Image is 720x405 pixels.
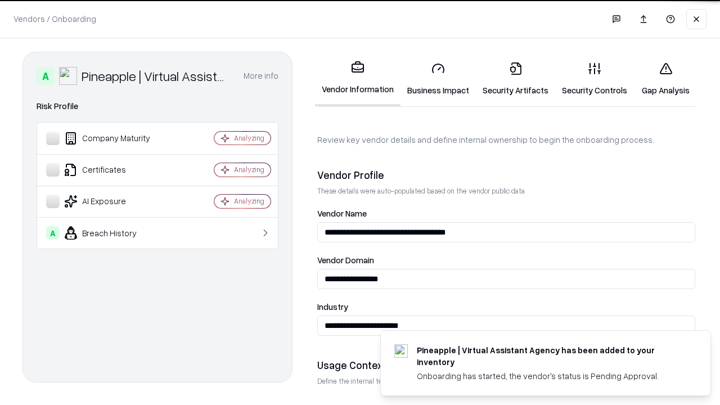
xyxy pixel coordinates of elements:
[37,100,278,113] div: Risk Profile
[317,303,695,311] label: Industry
[59,67,77,85] img: Pineapple | Virtual Assistant Agency
[317,209,695,218] label: Vendor Name
[234,165,264,174] div: Analyzing
[46,226,60,240] div: A
[317,376,695,386] p: Define the internal team and reason for using this vendor. This helps assess business relevance a...
[244,66,278,86] button: More info
[317,358,695,372] div: Usage Context
[315,52,400,106] a: Vendor Information
[317,134,695,146] p: Review key vendor details and define internal ownership to begin the onboarding process.
[417,370,683,382] div: Onboarding has started, the vendor's status is Pending Approval.
[555,53,634,105] a: Security Controls
[46,195,181,208] div: AI Exposure
[394,344,408,358] img: trypineapple.com
[317,256,695,264] label: Vendor Domain
[317,168,695,182] div: Vendor Profile
[476,53,555,105] a: Security Artifacts
[634,53,697,105] a: Gap Analysis
[37,67,55,85] div: A
[46,226,181,240] div: Breach History
[46,132,181,145] div: Company Maturity
[13,13,96,25] p: Vendors / Onboarding
[417,344,683,368] div: Pineapple | Virtual Assistant Agency has been added to your inventory
[317,186,695,196] p: These details were auto-populated based on the vendor public data
[400,53,476,105] a: Business Impact
[46,163,181,177] div: Certificates
[234,196,264,206] div: Analyzing
[234,133,264,143] div: Analyzing
[82,67,230,85] div: Pineapple | Virtual Assistant Agency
